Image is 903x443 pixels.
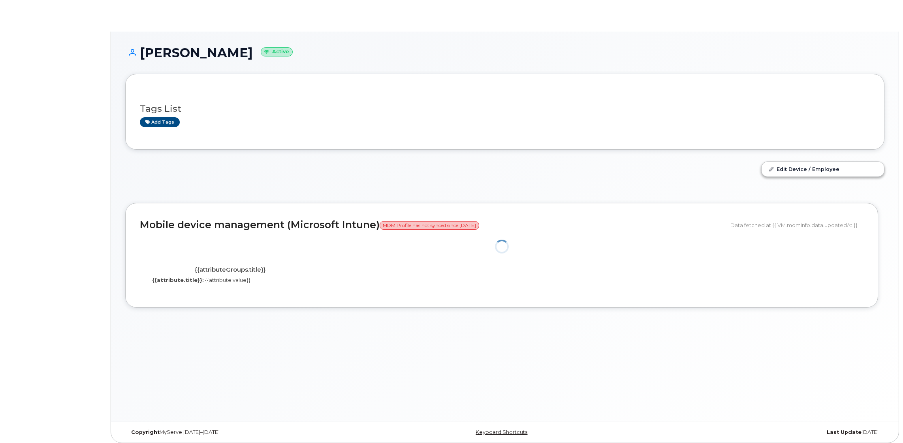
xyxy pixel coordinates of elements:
label: {{attribute.title}}: [152,276,204,284]
div: Data fetched at {{ VM.mdmInfo.data.updatedAt }} [730,218,863,233]
h3: Tags List [140,104,870,114]
h2: Mobile device management (Microsoft Intune) [140,220,724,231]
a: Edit Device / Employee [762,162,884,176]
span: MDM Profile has not synced since [DATE] [380,221,479,230]
div: MyServe [DATE]–[DATE] [125,429,378,435]
a: Add tags [140,117,180,127]
strong: Copyright [131,429,160,435]
div: [DATE] [631,429,884,435]
strong: Last Update [827,429,862,435]
span: {{attribute.value}} [205,277,250,283]
a: Keyboard Shortcuts [476,429,527,435]
small: Active [261,47,293,56]
h4: {{attributeGroups.title}} [146,267,315,273]
h1: [PERSON_NAME] [125,46,884,60]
